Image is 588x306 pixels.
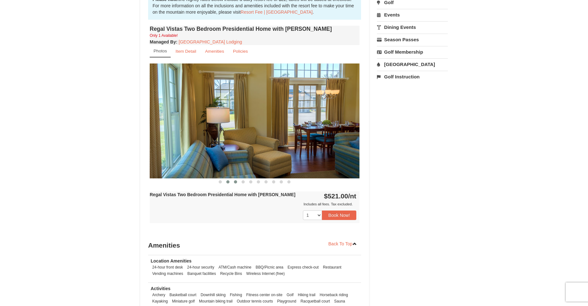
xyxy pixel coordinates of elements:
[151,292,167,298] li: Archery
[245,292,284,298] li: Fitness center on-site
[150,26,359,32] h4: Regal Vistas Two Bedroom Presidential Home with [PERSON_NAME]
[377,71,448,83] a: Golf Instruction
[168,292,198,298] li: Basketball court
[377,9,448,21] a: Events
[377,21,448,33] a: Dining Events
[377,58,448,70] a: [GEOGRAPHIC_DATA]
[154,49,167,53] small: Photos
[151,270,185,277] li: Vending machines
[324,239,361,249] a: Back To Top
[229,45,252,57] a: Policies
[151,298,169,304] li: Kayaking
[179,39,242,44] a: [GEOGRAPHIC_DATA] Lodging
[322,210,356,220] button: Book Now!
[318,292,350,298] li: Horseback riding
[150,39,176,44] span: Managed By
[377,46,448,58] a: Golf Membership
[276,298,298,304] li: Playground
[201,45,228,57] a: Amenities
[324,192,356,200] strong: $521.00
[235,298,275,304] li: Outdoor tennis courts
[377,34,448,45] a: Season Passes
[150,63,359,178] img: 18876286-48-7d589513.jpg
[205,49,224,54] small: Amenities
[175,49,196,54] small: Item Detail
[186,264,216,270] li: 24-hour security
[286,264,320,270] li: Express check-out
[151,264,185,270] li: 24-hour front desk
[197,298,234,304] li: Mountain biking trail
[233,49,248,54] small: Policies
[228,292,243,298] li: Fishing
[199,292,227,298] li: Downhill skiing
[219,270,244,277] li: Recycle Bins
[150,45,171,57] a: Photos
[186,270,218,277] li: Banquet facilities
[348,192,356,200] span: /nt
[321,264,343,270] li: Restaurant
[170,298,196,304] li: Miniature golf
[296,292,317,298] li: Hiking trail
[245,270,286,277] li: Wireless Internet (free)
[150,39,177,44] strong: :
[148,239,361,252] h3: Amenities
[241,10,312,15] a: Resort Fee | [GEOGRAPHIC_DATA]
[217,264,253,270] li: ATM/Cash machine
[332,298,346,304] li: Sauna
[285,292,295,298] li: Golf
[171,45,200,57] a: Item Detail
[151,258,192,263] strong: Location Amenities
[151,286,170,291] strong: Activities
[150,201,356,207] div: Includes all fees. Tax excluded.
[150,192,295,197] strong: Regal Vistas Two Bedroom Presidential Home with [PERSON_NAME]
[150,33,178,38] small: Only 1 Available!
[299,298,332,304] li: Racquetball court
[254,264,285,270] li: BBQ/Picnic area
